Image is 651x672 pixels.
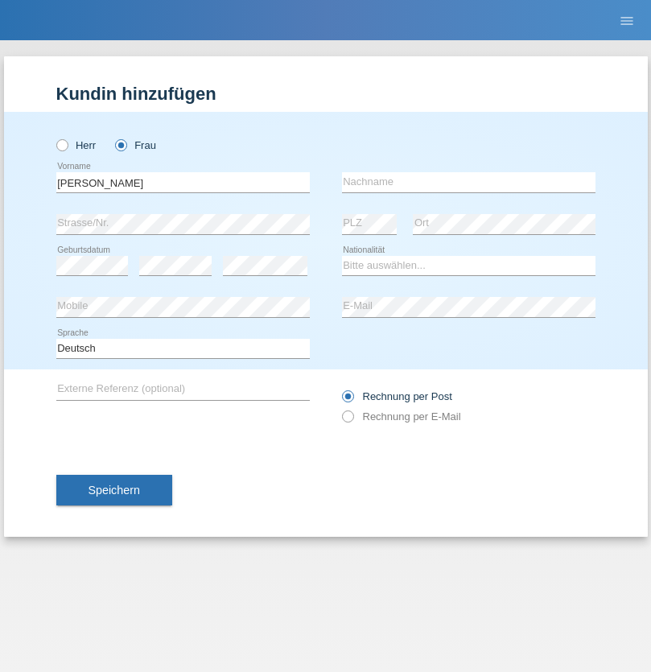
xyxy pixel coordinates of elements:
[56,475,172,505] button: Speichern
[115,139,126,150] input: Frau
[56,139,97,151] label: Herr
[342,390,352,410] input: Rechnung per Post
[56,84,595,104] h1: Kundin hinzufügen
[611,15,643,25] a: menu
[342,410,461,423] label: Rechnung per E-Mail
[342,390,452,402] label: Rechnung per Post
[56,139,67,150] input: Herr
[115,139,156,151] label: Frau
[342,410,352,431] input: Rechnung per E-Mail
[89,484,140,497] span: Speichern
[619,13,635,29] i: menu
